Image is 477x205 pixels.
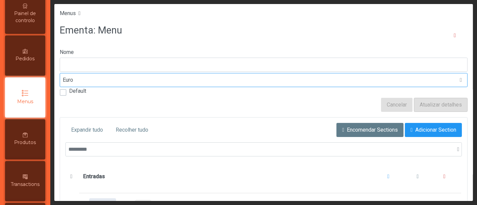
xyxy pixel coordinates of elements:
[16,55,35,62] span: Pedidos
[14,139,36,146] span: Produtos
[60,73,455,87] span: Euro
[83,173,105,181] b: Entradas
[405,123,462,137] button: Adicionar Section
[69,88,86,94] label: Default
[415,126,456,134] span: Adicionar Section
[60,48,468,56] label: Nome
[71,126,103,134] span: Expandir tudo
[110,123,154,137] button: Recolher tudo
[336,123,404,137] button: Encomendar Sections
[60,10,76,16] a: Menus
[7,10,44,24] span: Painel de controlo
[60,23,122,37] h3: Ementa: Menu
[116,126,148,134] span: Recolher tudo
[17,98,33,105] span: Menus
[66,160,461,194] div: Entradas
[65,123,109,137] button: Expandir tudo
[11,181,40,188] span: Transactions
[347,126,398,134] span: Encomendar Sections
